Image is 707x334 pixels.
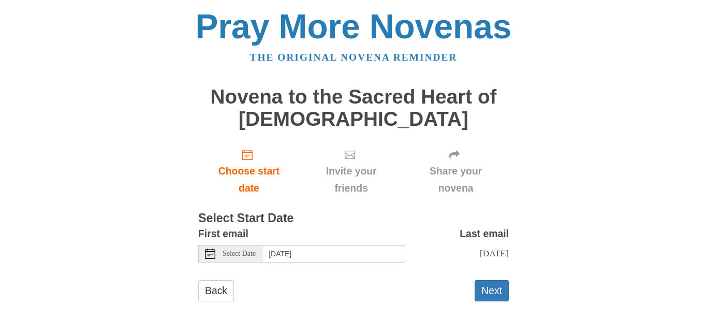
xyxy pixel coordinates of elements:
span: Select Date [223,250,256,257]
span: Choose start date [209,163,289,197]
a: Choose start date [198,140,300,202]
span: Share your novena [413,163,498,197]
label: Last email [460,225,509,242]
a: The original novena reminder [250,52,458,63]
h1: Novena to the Sacred Heart of [DEMOGRAPHIC_DATA] [198,86,509,130]
div: Click "Next" to confirm your start date first. [403,140,509,202]
a: Pray More Novenas [196,7,512,46]
h3: Select Start Date [198,212,509,225]
span: [DATE] [480,248,509,258]
span: Invite your friends [310,163,392,197]
div: Click "Next" to confirm your start date first. [300,140,403,202]
label: First email [198,225,248,242]
button: Next [475,280,509,301]
a: Back [198,280,234,301]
